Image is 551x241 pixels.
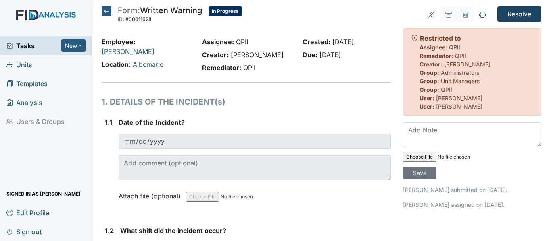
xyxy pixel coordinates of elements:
a: Tasks [6,41,61,51]
span: What shift did the incident occur? [120,227,226,235]
strong: Group: [420,86,439,93]
span: Form: [118,6,140,15]
strong: User: [420,95,434,101]
span: [PERSON_NAME] [444,61,490,68]
span: Unit Managers [441,78,480,84]
strong: Creator: [420,61,442,68]
button: New [61,39,86,52]
div: Written Warning [118,6,202,24]
span: In Progress [209,6,242,16]
span: [PERSON_NAME] [436,95,482,101]
a: [PERSON_NAME] [102,47,154,56]
strong: User: [420,103,434,110]
span: QPII [455,52,466,59]
span: QPII [441,86,452,93]
strong: Assignee: [420,44,447,51]
span: Units [6,58,32,71]
span: [PERSON_NAME] [436,103,482,110]
span: [DATE] [319,51,341,59]
strong: Group: [420,78,439,84]
label: Attach file (optional) [119,187,184,201]
strong: Restricted to [420,34,461,42]
input: Resolve [497,6,541,22]
span: Administrators [441,69,479,76]
span: Templates [6,77,48,90]
span: Edit Profile [6,206,49,219]
label: 1.2 [105,226,114,235]
strong: Location: [102,60,131,68]
strong: Due: [303,51,317,59]
strong: Assignee: [202,38,234,46]
p: [PERSON_NAME] assigned on [DATE]. [403,200,541,209]
strong: Created: [303,38,330,46]
p: [PERSON_NAME] submitted on [DATE]. [403,185,541,194]
strong: Employee: [102,38,136,46]
span: Sign out [6,225,42,238]
span: QPII [243,64,255,72]
span: Signed in as [PERSON_NAME] [6,187,81,200]
span: ID: [118,16,124,22]
h1: 1. DETAILS OF THE INCIDENT(s) [102,96,391,108]
strong: Creator: [202,51,229,59]
span: [DATE] [332,38,354,46]
label: 1.1 [105,117,112,127]
span: #00011628 [125,16,152,22]
strong: Group: [420,69,439,76]
input: Save [403,167,436,179]
a: Albemarle [133,60,163,68]
span: Analysis [6,96,42,109]
span: Date of the Incident? [119,118,185,126]
strong: Remediator: [202,64,241,72]
span: QPII [236,38,248,46]
span: QPII [449,44,460,51]
strong: Remediator: [420,52,453,59]
span: [PERSON_NAME] [231,51,284,59]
